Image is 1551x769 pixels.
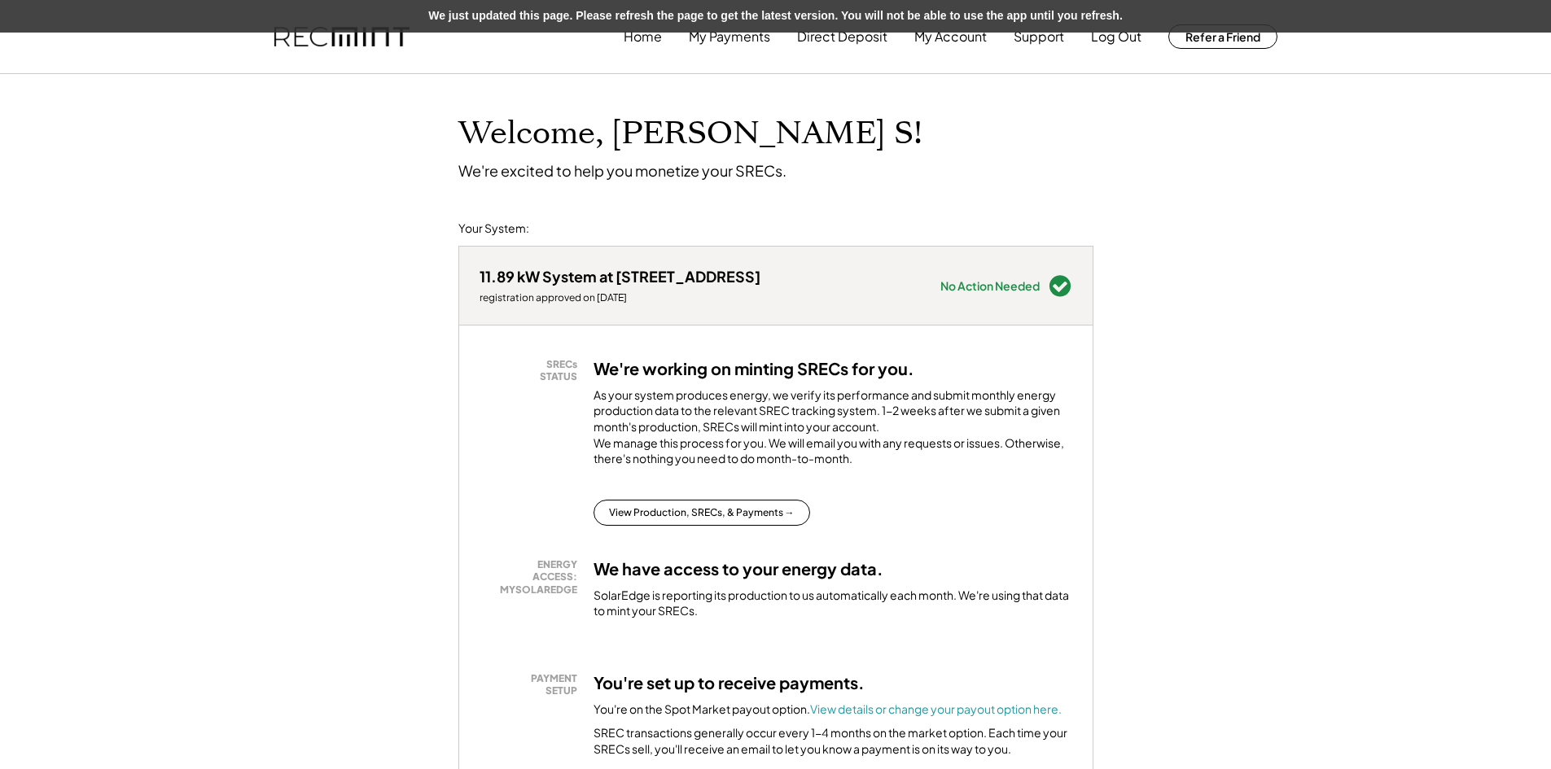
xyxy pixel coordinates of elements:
[810,701,1062,716] a: View details or change your payout option here.
[594,387,1072,475] div: As your system produces energy, we verify its performance and submit monthly energy production da...
[488,672,577,697] div: PAYMENT SETUP
[1168,24,1277,49] button: Refer a Friend
[689,20,770,53] button: My Payments
[480,267,760,286] div: 11.89 kW System at [STREET_ADDRESS]
[458,115,922,153] h1: Welcome, [PERSON_NAME] S!
[594,701,1062,718] div: You're on the Spot Market payout option.
[488,358,577,383] div: SRECs STATUS
[594,500,810,526] button: View Production, SRECs, & Payments →
[594,725,1072,757] div: SREC transactions generally occur every 1-4 months on the market option. Each time your SRECs sel...
[1091,20,1141,53] button: Log Out
[1014,20,1064,53] button: Support
[624,20,662,53] button: Home
[480,291,760,304] div: registration approved on [DATE]
[594,558,883,579] h3: We have access to your energy data.
[458,221,529,237] div: Your System:
[940,280,1040,291] div: No Action Needed
[488,558,577,596] div: ENERGY ACCESS: MYSOLAREDGE
[594,672,865,693] h3: You're set up to receive payments.
[797,20,887,53] button: Direct Deposit
[274,27,410,47] img: recmint-logotype%403x.png
[594,358,914,379] h3: We're working on minting SRECs for you.
[914,20,987,53] button: My Account
[458,161,786,180] div: We're excited to help you monetize your SRECs.
[594,588,1072,619] div: SolarEdge is reporting its production to us automatically each month. We're using that data to mi...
